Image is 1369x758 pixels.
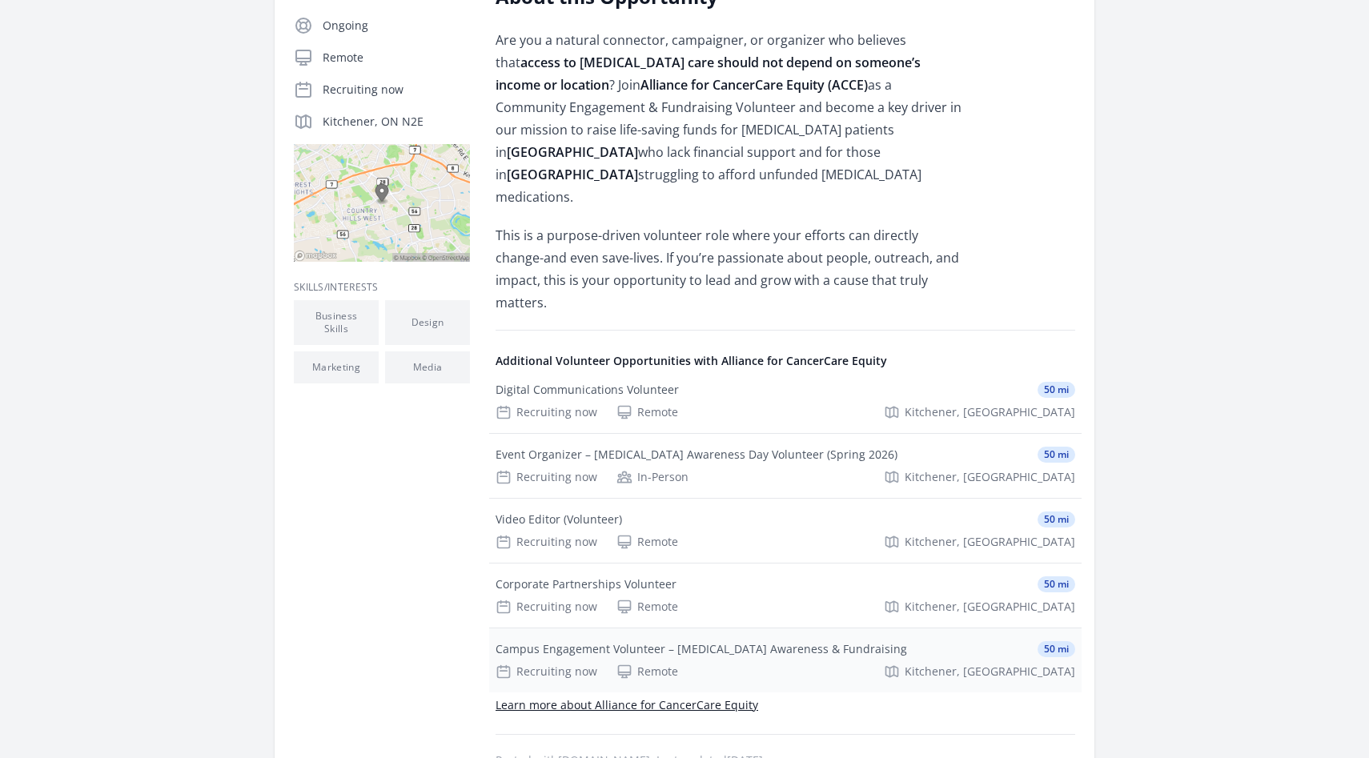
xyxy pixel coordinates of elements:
[616,599,678,615] div: Remote
[294,281,470,294] h3: Skills/Interests
[496,224,964,314] p: This is a purpose-driven volunteer role where your efforts can directly change-and even save-live...
[616,534,678,550] div: Remote
[905,664,1075,680] span: Kitchener, [GEOGRAPHIC_DATA]
[640,76,868,94] strong: Alliance for CancerCare Equity (ACCE)
[489,563,1082,628] a: Corporate Partnerships Volunteer 50 mi Recruiting now Remote Kitchener, [GEOGRAPHIC_DATA]
[1038,447,1075,463] span: 50 mi
[385,300,470,345] li: Design
[1038,511,1075,527] span: 50 mi
[496,664,597,680] div: Recruiting now
[489,434,1082,498] a: Event Organizer – [MEDICAL_DATA] Awareness Day Volunteer (Spring 2026) 50 mi Recruiting now In-Pe...
[507,143,638,161] strong: [GEOGRAPHIC_DATA]
[294,351,379,383] li: Marketing
[905,599,1075,615] span: Kitchener, [GEOGRAPHIC_DATA]
[323,18,470,34] p: Ongoing
[496,469,597,485] div: Recruiting now
[496,599,597,615] div: Recruiting now
[496,54,921,94] strong: access to [MEDICAL_DATA] care should not depend on someone’s income or location
[905,534,1075,550] span: Kitchener, [GEOGRAPHIC_DATA]
[496,576,676,592] div: Corporate Partnerships Volunteer
[294,300,379,345] li: Business Skills
[616,404,678,420] div: Remote
[496,697,758,712] a: Learn more about Alliance for CancerCare Equity
[496,447,897,463] div: Event Organizer – [MEDICAL_DATA] Awareness Day Volunteer (Spring 2026)
[1038,382,1075,398] span: 50 mi
[496,511,622,527] div: Video Editor (Volunteer)
[616,664,678,680] div: Remote
[616,469,689,485] div: In-Person
[489,499,1082,563] a: Video Editor (Volunteer) 50 mi Recruiting now Remote Kitchener, [GEOGRAPHIC_DATA]
[905,469,1075,485] span: Kitchener, [GEOGRAPHIC_DATA]
[496,641,907,657] div: Campus Engagement Volunteer – [MEDICAL_DATA] Awareness & Fundraising
[507,166,638,183] strong: [GEOGRAPHIC_DATA]
[1038,576,1075,592] span: 50 mi
[496,353,1075,369] h4: Additional Volunteer Opportunities with Alliance for CancerCare Equity
[489,628,1082,692] a: Campus Engagement Volunteer – [MEDICAL_DATA] Awareness & Fundraising 50 mi Recruiting now Remote ...
[1038,641,1075,657] span: 50 mi
[496,534,597,550] div: Recruiting now
[385,351,470,383] li: Media
[496,29,964,208] p: Are you a natural connector, campaigner, or organizer who believes that ? Join as a Community Eng...
[323,50,470,66] p: Remote
[294,144,470,262] img: Map
[496,382,679,398] div: Digital Communications Volunteer
[323,114,470,130] p: Kitchener, ON N2E
[323,82,470,98] p: Recruiting now
[489,369,1082,433] a: Digital Communications Volunteer 50 mi Recruiting now Remote Kitchener, [GEOGRAPHIC_DATA]
[905,404,1075,420] span: Kitchener, [GEOGRAPHIC_DATA]
[496,404,597,420] div: Recruiting now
